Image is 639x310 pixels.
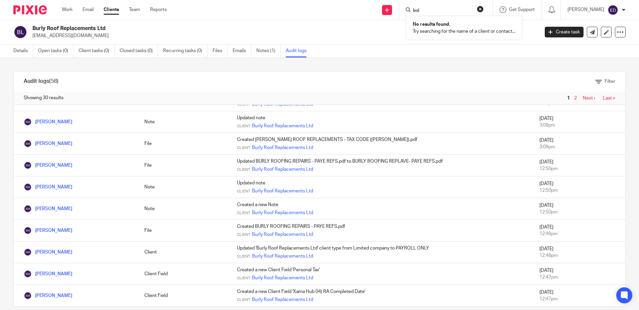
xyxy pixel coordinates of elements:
td: [DATE] [533,220,625,242]
a: Burly Roof Replacements Ltd [252,144,313,151]
a: Emails [233,44,251,57]
td: Client Field [138,263,230,285]
a: [PERSON_NAME] [24,293,72,298]
span: Get Support [509,7,535,12]
span: (58) [49,79,58,84]
div: 12:50pm [539,209,619,215]
img: svg%3E [608,5,618,15]
img: Shinead MULVANEY [24,226,32,235]
td: Updated BURLY ROOFING REPAIRS - PAYE REFS.pdf to BURLY ROOFING REPLAVE- PAYE REFS.pdf [230,155,533,176]
a: Notes (1) [256,44,281,57]
a: Work [62,6,73,13]
a: [PERSON_NAME] [24,185,72,189]
a: [PERSON_NAME] [24,228,72,233]
img: Shinead MULVANEY [24,270,32,278]
a: Burly Roof Replacements Ltd [252,123,313,129]
td: File [138,155,230,176]
a: Burly Roof Replacements Ltd [252,188,313,194]
a: Audit logs [286,44,311,57]
img: Pixie [13,5,47,14]
a: Reports [150,6,167,13]
a: [PERSON_NAME] [24,120,72,124]
a: [PERSON_NAME] [24,163,72,168]
h1: Audit logs [24,78,58,85]
span: Client [237,124,250,129]
a: Files [213,44,228,57]
span: Client [237,297,250,303]
h2: Burly Roof Replacements Ltd [32,25,434,32]
td: Created a new Note [230,198,533,220]
div: 12:47pm [539,296,619,302]
a: Burly Roof Replacements Ltd [252,275,313,281]
button: Clear [477,6,484,12]
a: 2 [574,96,577,101]
p: [EMAIL_ADDRESS][DOMAIN_NAME] [32,32,535,39]
td: Updated note [230,111,533,133]
td: [DATE] [533,242,625,263]
td: [DATE] [533,198,625,220]
span: 1 [565,94,571,102]
img: Shinead MULVANEY [24,161,32,169]
a: Recurring tasks (0) [163,44,208,57]
td: [DATE] [533,111,625,133]
td: Client Field [138,285,230,307]
td: [DATE] [533,263,625,285]
input: Search [412,8,473,14]
p: [PERSON_NAME] [567,6,604,13]
nav: pager [565,96,615,101]
span: Client [237,232,250,238]
span: Client [237,189,250,194]
span: Client [237,276,250,281]
a: Client tasks (0) [79,44,115,57]
span: Client [237,145,250,151]
a: Create task [545,27,584,37]
a: [PERSON_NAME] [24,206,72,211]
td: Note [138,198,230,220]
div: 12:48pm [539,252,619,259]
img: Shinead MULVANEY [24,118,32,126]
div: 12:50pm [539,187,619,194]
a: Closed tasks (0) [120,44,158,57]
span: Filter [605,79,615,84]
td: Created a new Client Field 'Xama Hub 04) RA Completed Date' [230,285,533,307]
a: Burly Roof Replacements Ltd [252,231,313,238]
a: [PERSON_NAME] [24,272,72,276]
td: [DATE] [533,155,625,176]
td: Note [138,176,230,198]
span: Showing 30 results [24,95,63,101]
td: [DATE] [533,285,625,307]
span: Client [237,167,250,172]
a: Team [129,6,140,13]
img: Shinead MULVANEY [24,140,32,148]
a: Burly Roof Replacements Ltd [252,296,313,303]
td: Created a new Client Field 'Personal Tax' [230,263,533,285]
td: File [138,133,230,155]
a: Details [13,44,33,57]
a: Last » [603,96,615,101]
div: 3:09pm [539,144,619,150]
div: 12:49pm [539,230,619,237]
td: Client [138,242,230,263]
td: Updated 'Burly Roof Replacements Ltd' client type from Limited company to PAYROLL ONLY [230,242,533,263]
img: Shinead MULVANEY [24,292,32,300]
span: Client [237,210,250,216]
a: Open tasks (0) [38,44,74,57]
a: [PERSON_NAME] [24,141,72,146]
a: [PERSON_NAME] [24,250,72,255]
div: 3:09pm [539,122,619,129]
img: svg%3E [13,25,27,39]
td: [DATE] [533,133,625,155]
a: Next › [583,96,595,101]
a: Email [83,6,94,13]
img: Shinead MULVANEY [24,205,32,213]
div: 12:50pm [539,165,619,172]
td: File [138,220,230,242]
a: Burly Roof Replacements Ltd [252,166,313,173]
img: Shinead MULVANEY [24,248,32,256]
td: [DATE] [533,176,625,198]
td: Created [PERSON_NAME] ROOF REPLACEMENTS - TAX CODE ([PERSON_NAME]).pdf [230,133,533,155]
td: Note [138,111,230,133]
a: Burly Roof Replacements Ltd [252,253,313,260]
a: Burly Roof Replacements Ltd [252,209,313,216]
td: Created BURLY ROOFING REPAIRS - PAYE REFS.pdf [230,220,533,242]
